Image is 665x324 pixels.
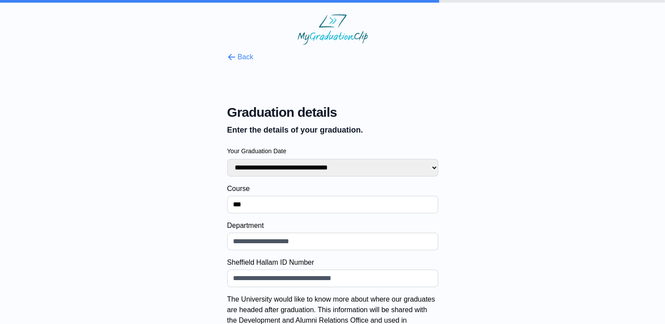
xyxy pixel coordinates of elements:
[227,184,438,194] label: Course
[227,257,438,268] label: Sheffield Hallam ID Number
[298,14,368,45] img: MyGraduationClip
[227,52,254,62] button: Back
[227,220,438,231] label: Department
[227,124,438,136] p: Enter the details of your graduation.
[227,147,438,155] label: Your Graduation Date
[227,104,438,120] span: Graduation details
